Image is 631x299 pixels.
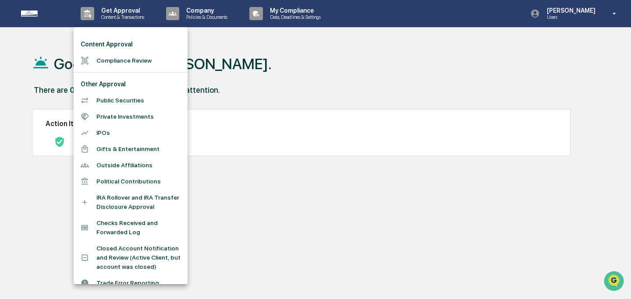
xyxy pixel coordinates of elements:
li: Checks Received and Forwarded Log [74,215,188,240]
span: Attestations [72,110,109,119]
li: Content Approval [74,36,188,53]
li: Private Investments [74,109,188,125]
span: Pylon [87,148,106,155]
div: 🔎 [9,128,16,135]
li: Trade Error Reporting [74,275,188,291]
a: 🔎Data Lookup [5,123,59,139]
li: Public Securities [74,92,188,109]
li: IPOs [74,125,188,141]
div: 🗄️ [64,111,71,118]
div: We're available if you need us! [30,76,111,83]
li: Other Approval [74,76,188,92]
button: Start new chat [149,70,160,80]
span: Data Lookup [18,127,55,136]
li: Political Contributions [74,173,188,190]
img: 1746055101610-c473b297-6a78-478c-a979-82029cc54cd1 [9,67,25,83]
a: 🖐️Preclearance [5,107,60,123]
li: Gifts & Entertainment [74,141,188,157]
li: IRA Rollover and IRA Transfer Disclosure Approval [74,190,188,215]
iframe: Open customer support [603,270,627,294]
span: Preclearance [18,110,57,119]
div: Start new chat [30,67,144,76]
p: How can we help? [9,18,160,32]
li: Outside Affiliations [74,157,188,173]
a: 🗄️Attestations [60,107,112,123]
div: 🖐️ [9,111,16,118]
li: Compliance Review [74,53,188,69]
a: Powered byPylon [62,148,106,155]
li: Closed Account Notification and Review (Active Client, but account was closed) [74,240,188,275]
